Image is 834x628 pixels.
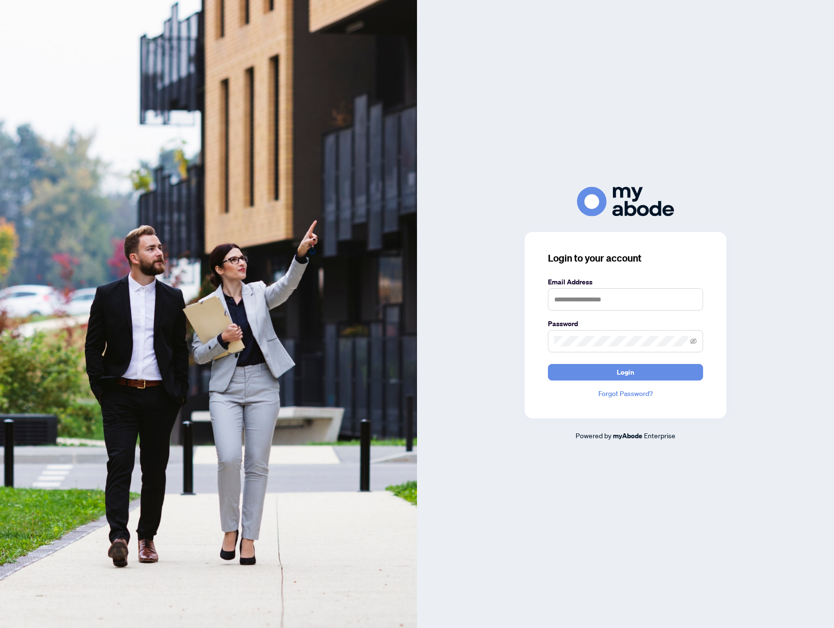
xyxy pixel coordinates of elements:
span: Login [617,364,634,380]
label: Password [548,318,703,329]
a: Forgot Password? [548,388,703,399]
h3: Login to your account [548,251,703,265]
label: Email Address [548,277,703,287]
img: ma-logo [577,187,674,216]
span: eye-invisible [690,338,697,345]
span: Powered by [576,431,611,440]
span: Enterprise [644,431,675,440]
button: Login [548,364,703,380]
a: myAbode [613,430,642,441]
